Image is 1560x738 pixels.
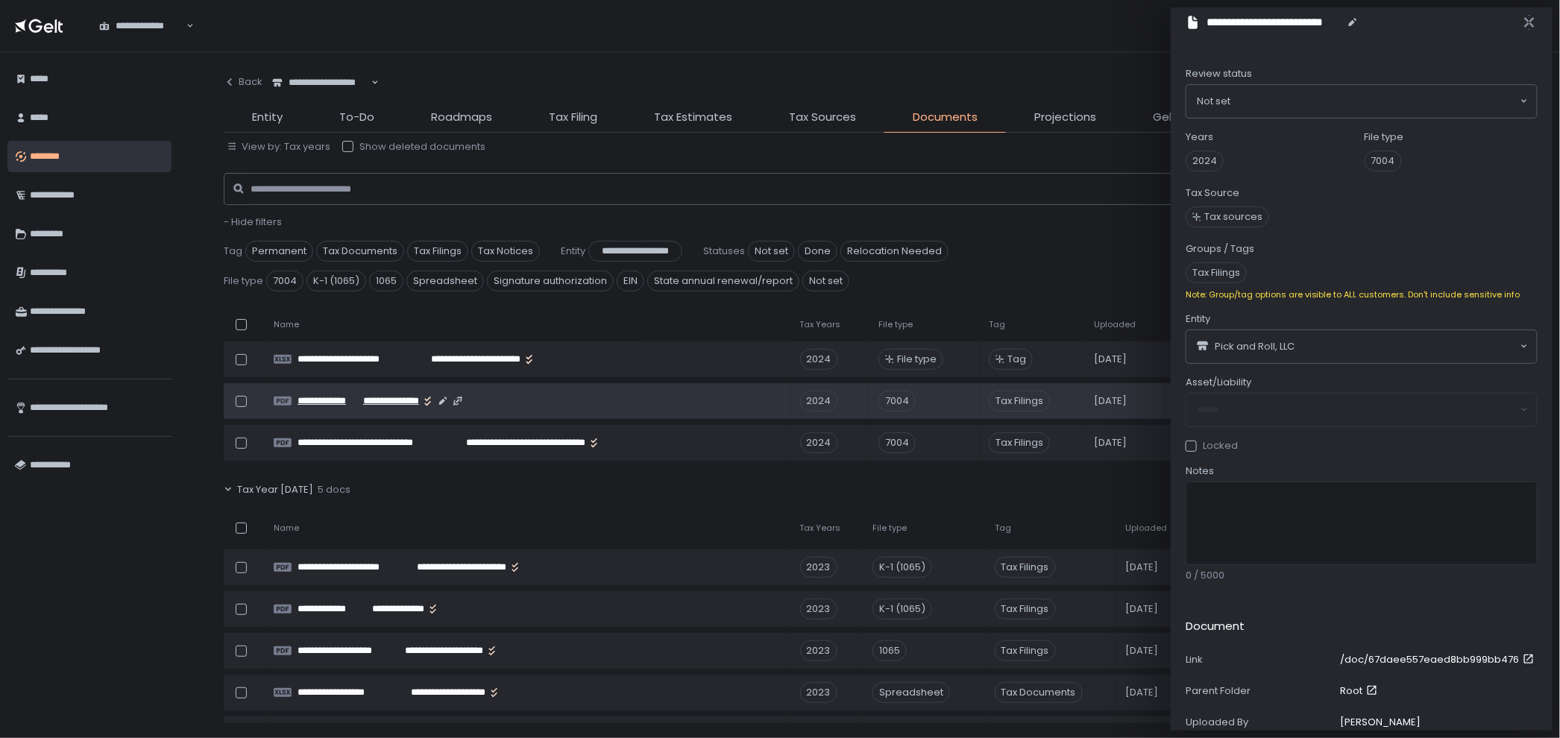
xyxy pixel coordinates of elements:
span: Spreadsheet [406,271,484,291]
div: Back [224,75,262,89]
div: 7004 [878,432,916,453]
div: Link [1186,653,1335,666]
span: State annual renewal/report [647,271,799,291]
span: Tax Filings [995,557,1056,578]
span: Tax Estimates [654,109,732,126]
label: Years [1186,130,1213,144]
span: Tax Documents [316,241,404,262]
input: Search for option [1295,339,1519,354]
span: Roadmaps [431,109,492,126]
button: Back [224,67,262,97]
button: View by: Tax years [227,140,330,154]
span: Tax Filings [407,241,468,262]
input: Search for option [369,75,370,90]
div: Search for option [1186,85,1537,118]
span: Not set [1197,94,1230,109]
label: Groups / Tags [1186,242,1254,256]
span: Tax Years [800,319,841,330]
div: K-1 (1065) [872,599,932,619]
div: Spreadsheet [872,682,950,703]
div: Search for option [1186,330,1537,363]
div: K-1 (1065) [872,557,932,578]
span: Tax Filings [995,599,1056,619]
span: To-Do [339,109,374,126]
span: Tag [1007,353,1026,366]
span: [DATE] [1095,353,1127,366]
span: Entity [1186,312,1210,326]
span: Tax Filings [989,432,1050,453]
span: Uploaded [1095,319,1136,330]
span: Uploaded [1126,523,1168,534]
input: Search for option [184,19,185,34]
div: 2024 [800,349,838,370]
span: 7004 [266,271,303,291]
span: Tax Sources [789,109,856,126]
span: File type [224,274,263,288]
div: 7004 [878,391,916,411]
span: Tag [989,319,1005,330]
input: Search for option [1230,94,1519,109]
div: 2024 [800,432,838,453]
div: [PERSON_NAME] [1341,716,1421,729]
span: Review status [1186,67,1252,81]
label: File type [1365,130,1404,144]
span: 1065 [369,271,403,291]
div: Search for option [262,67,379,98]
span: EIN [617,271,644,291]
span: Gelt Team [1153,109,1213,126]
span: Notes [1186,464,1214,478]
span: Name [274,523,299,534]
a: Root [1341,684,1381,698]
span: K-1 (1065) [306,271,366,291]
span: 7004 [1365,151,1402,171]
span: Tag [224,245,242,258]
span: Name [274,319,299,330]
div: 2023 [800,682,837,703]
span: Done [798,241,837,262]
span: Pick and Roll, LLC [1215,340,1295,353]
span: Tax Filing [549,109,597,126]
button: - Hide filters [224,215,282,229]
span: Tax Year [DATE] [237,483,313,496]
span: [DATE] [1126,561,1159,574]
span: Not set [802,271,849,291]
span: Tax Filings [989,391,1050,411]
span: Entity [252,109,283,126]
a: /doc/67daee557eaed8bb999bb476 [1341,653,1538,666]
div: 1065 [872,640,907,661]
div: Parent Folder [1186,684,1335,698]
span: File type [872,523,907,534]
span: 2024 [1186,151,1224,171]
span: Tax Filings [1186,262,1247,283]
span: Tag [995,523,1011,534]
span: Not set [748,241,795,262]
span: [DATE] [1126,602,1159,616]
span: Tax Years [800,523,841,534]
div: 2023 [800,557,837,578]
span: Tax Filings [995,640,1056,661]
span: [DATE] [1126,644,1159,657]
span: Projections [1034,109,1096,126]
span: Statuses [703,245,745,258]
h2: Document [1186,618,1245,635]
span: Tax Documents [995,682,1083,703]
div: 2023 [800,599,837,619]
span: Relocation Needed [840,241,949,262]
span: File type [878,319,913,330]
span: [DATE] [1095,436,1127,450]
div: Note: Group/tag options are visible to ALL customers. Don't include sensitive info [1186,289,1538,300]
div: 2024 [800,391,838,411]
span: [DATE] [1126,686,1159,699]
span: - Hide filters [224,215,282,229]
span: Documents [913,109,978,126]
span: Tax sources [1204,210,1262,224]
span: [DATE] [1095,394,1127,408]
div: Search for option [89,10,194,41]
span: Permanent [245,241,313,262]
span: Entity [561,245,585,258]
span: Asset/Liability [1186,376,1251,389]
span: Tax Notices [471,241,540,262]
label: Tax Source [1186,186,1239,200]
span: 5 docs [318,483,350,496]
